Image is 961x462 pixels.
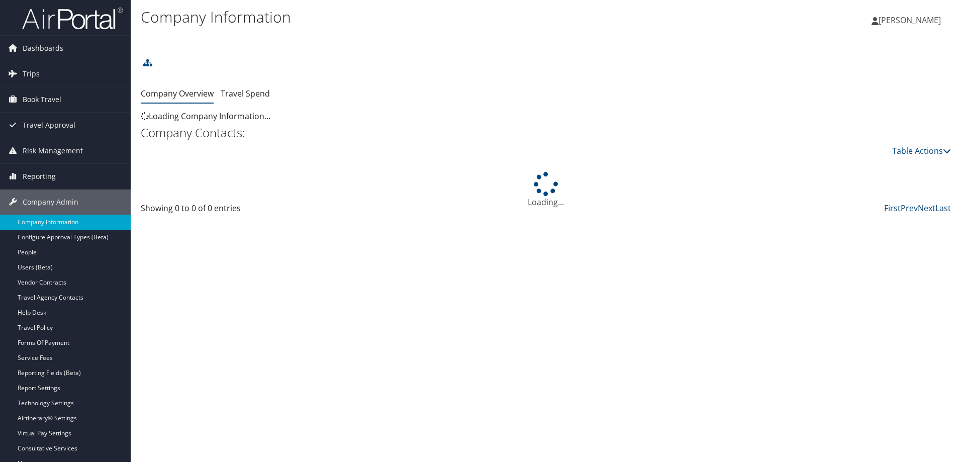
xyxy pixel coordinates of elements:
[23,164,56,189] span: Reporting
[23,113,75,138] span: Travel Approval
[23,36,63,61] span: Dashboards
[872,5,951,35] a: [PERSON_NAME]
[892,145,951,156] a: Table Actions
[221,88,270,99] a: Travel Spend
[141,172,951,208] div: Loading...
[23,87,61,112] span: Book Travel
[141,7,681,28] h1: Company Information
[141,88,214,99] a: Company Overview
[918,203,935,214] a: Next
[23,138,83,163] span: Risk Management
[884,203,901,214] a: First
[141,111,270,122] span: Loading Company Information...
[23,190,78,215] span: Company Admin
[22,7,123,30] img: airportal-logo.png
[23,61,40,86] span: Trips
[141,202,332,219] div: Showing 0 to 0 of 0 entries
[141,124,951,141] h2: Company Contacts:
[935,203,951,214] a: Last
[879,15,941,26] span: [PERSON_NAME]
[901,203,918,214] a: Prev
